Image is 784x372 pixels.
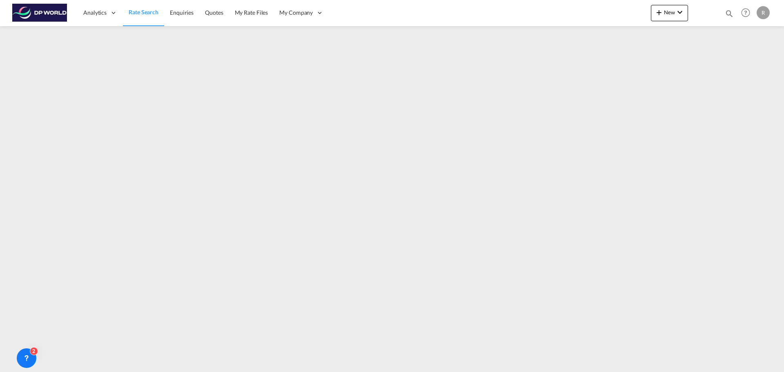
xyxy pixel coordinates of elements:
span: New [654,9,685,16]
span: Help [739,6,753,20]
md-icon: icon-chevron-down [675,7,685,17]
div: R [757,6,770,19]
div: Help [739,6,757,20]
div: icon-magnify [725,9,734,21]
span: Enquiries [170,9,194,16]
span: Quotes [205,9,223,16]
span: My Rate Files [235,9,268,16]
md-icon: icon-magnify [725,9,734,18]
md-icon: icon-plus 400-fg [654,7,664,17]
img: c08ca190194411f088ed0f3ba295208c.png [12,4,67,22]
button: icon-plus 400-fgNewicon-chevron-down [651,5,688,21]
span: My Company [279,9,313,17]
span: Analytics [83,9,107,17]
span: Rate Search [129,9,158,16]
